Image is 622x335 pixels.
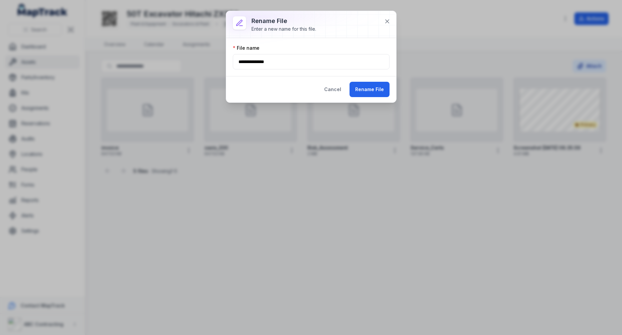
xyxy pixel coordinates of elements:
label: File name [233,45,259,51]
div: Enter a new name for this file. [251,26,316,32]
button: Cancel [319,82,347,97]
h3: Rename file [251,16,316,26]
button: Rename File [350,82,390,97]
input: :r74:-form-item-label [233,54,390,69]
